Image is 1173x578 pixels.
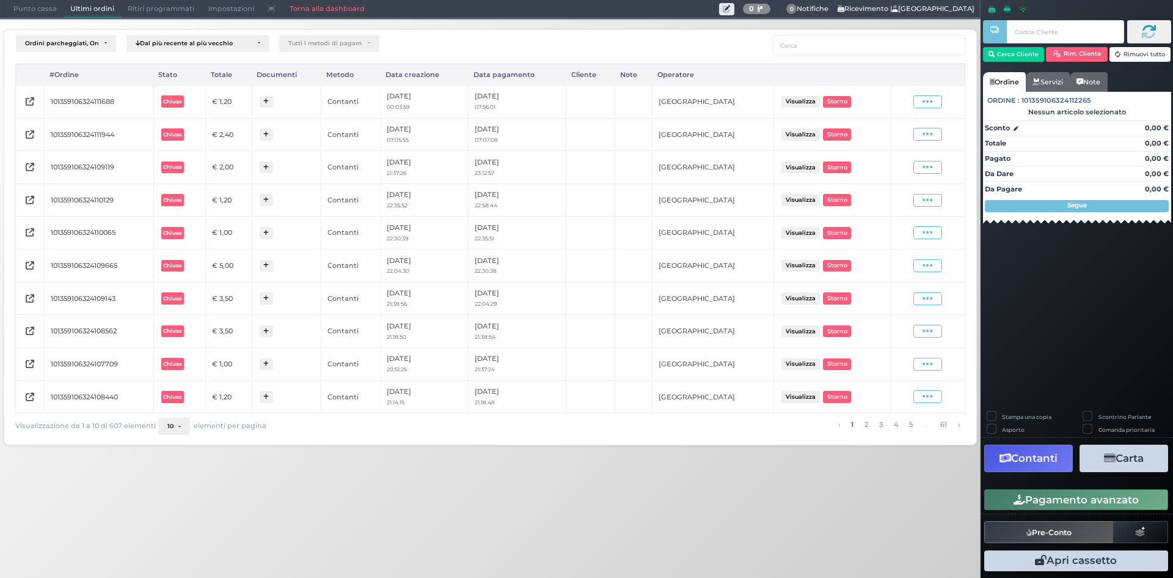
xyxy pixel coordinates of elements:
a: Torna alla dashboard [282,1,371,18]
div: Operatore [652,64,774,85]
button: Visualizza [781,391,819,402]
button: Storno [823,194,851,206]
td: Contanti [321,250,381,283]
b: Chiuso [163,328,181,334]
button: Visualizza [781,128,819,140]
button: Storno [823,391,851,402]
td: 101359106324107709 [45,347,153,380]
a: alla pagina 4 [890,418,901,431]
td: Contanti [321,85,381,118]
td: [DATE] [381,183,469,217]
button: Cerca Cliente [983,47,1045,62]
button: Rimuovi tutto [1109,47,1171,62]
div: Tutti i metodi di pagamento [288,40,362,47]
div: Nessun articolo selezionato [983,108,1171,116]
div: Cliente [566,64,615,85]
td: [DATE] [381,217,469,250]
button: Apri cassetto [984,550,1168,571]
td: [DATE] [381,85,469,118]
span: 101359106324112265 [1021,95,1091,106]
button: Visualizza [781,325,819,337]
button: Visualizza [781,292,819,304]
strong: 0,00 € [1145,124,1169,132]
td: [GEOGRAPHIC_DATA] [652,282,774,315]
td: 101359106324111688 [45,85,153,118]
button: Storno [823,358,851,370]
td: Contanti [321,282,381,315]
td: [DATE] [381,118,469,151]
div: Totale [206,64,252,85]
strong: Da Dare [985,169,1014,178]
td: Contanti [321,118,381,151]
div: Stato [153,64,206,85]
b: Chiuso [163,98,181,105]
button: Visualizza [781,227,819,239]
div: Metodo [321,64,381,85]
button: Visualizza [781,194,819,206]
td: Contanti [321,347,381,380]
b: Chiuso [163,197,181,203]
strong: Sconto [985,123,1010,133]
button: Pre-Conto [984,521,1114,543]
small: 22:35:51 [475,235,494,242]
td: € 1,20 [206,183,252,217]
button: Visualizza [781,161,819,173]
small: 21:37:26 [387,169,406,176]
strong: 0,00 € [1145,154,1169,163]
b: Chiuso [163,132,181,138]
td: [DATE] [381,380,469,413]
td: [GEOGRAPHIC_DATA] [652,85,774,118]
td: [GEOGRAPHIC_DATA] [652,217,774,250]
div: #Ordine [45,64,153,85]
b: Chiuso [163,262,181,269]
button: Carta [1080,445,1168,472]
a: alla pagina 1 [847,418,857,431]
strong: Pagato [985,154,1010,163]
td: Contanti [321,183,381,217]
small: 21:38:54 [475,333,495,340]
div: Data pagamento [469,64,566,85]
button: 10 [158,418,190,435]
small: 22:58:44 [475,202,497,209]
div: Documenti [252,64,321,85]
button: Visualizza [781,96,819,108]
td: 101359106324108440 [45,380,153,413]
td: [GEOGRAPHIC_DATA] [652,347,774,380]
td: [DATE] [381,315,469,348]
button: Ordini parcheggiati, Ordini aperti, Ordini chiusi [16,35,116,52]
strong: Totale [985,139,1006,147]
a: alla pagina 2 [861,418,871,431]
small: 07:05:55 [387,136,409,143]
td: [GEOGRAPHIC_DATA] [652,183,774,217]
td: [GEOGRAPHIC_DATA] [652,380,774,413]
b: Chiuso [163,164,181,170]
button: Storno [823,128,851,140]
td: € 2,40 [206,118,252,151]
small: 23:12:57 [475,169,494,176]
td: Contanti [321,380,381,413]
b: Chiuso [163,230,181,236]
td: [DATE] [381,151,469,184]
small: 22:04:30 [387,267,409,274]
small: 07:56:01 [475,103,495,110]
td: 101359106324109119 [45,151,153,184]
td: [DATE] [469,250,566,283]
span: Ritiri programmati [121,1,201,18]
small: 22:35:52 [387,202,407,209]
a: Ordine [983,72,1026,92]
td: [DATE] [469,347,566,380]
span: Punto cassa [7,1,64,18]
small: 22:30:38 [475,267,497,274]
td: € 3,50 [206,282,252,315]
div: Note [615,64,652,85]
button: Tutti i metodi di pagamento [279,35,379,52]
small: 00:03:59 [387,103,409,110]
td: 101359106324109665 [45,250,153,283]
a: alla pagina 61 [937,418,950,431]
td: € 1,00 [206,217,252,250]
button: Dal più recente al più vecchio [126,35,269,52]
td: [DATE] [381,250,469,283]
td: € 1,20 [206,85,252,118]
td: [DATE] [469,315,566,348]
td: [GEOGRAPHIC_DATA] [652,118,774,151]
